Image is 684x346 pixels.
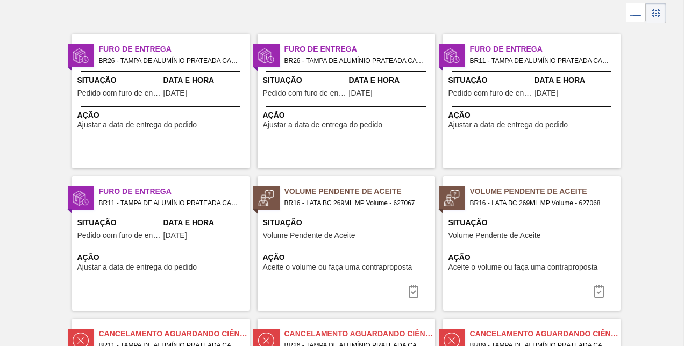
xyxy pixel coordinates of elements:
span: Cancelamento aguardando ciência [470,328,621,340]
span: Situação [263,217,432,228]
img: status [444,190,460,206]
span: Pedido com furo de entrega [263,89,346,97]
span: Volume Pendente de Aceite [448,232,541,240]
span: Aceite o volume ou faça uma contraproposta [263,263,412,271]
span: Situação [77,217,161,228]
img: icon-task-complete [407,285,420,298]
span: Situação [77,75,161,86]
span: Situação [448,217,618,228]
button: icon-task-complete [586,280,612,302]
span: BR16 - LATA BC 269ML MP Volume - 627067 [284,197,426,209]
span: Aceite o volume ou faça uma contraproposta [448,263,598,271]
span: BR26 - TAMPA DE ALUMÍNIO PRATEADA CANPACK CDL Pedido - 2037072 [284,55,426,67]
div: Visão em Lista [626,3,646,23]
img: status [258,190,274,206]
span: Furo de Entrega [99,186,250,197]
span: Volume Pendente de Aceite [284,186,435,197]
span: Ajustar a data de entrega do pedido [263,121,383,129]
span: 01/10/2025, [349,89,373,97]
span: Furo de Entrega [284,44,435,55]
div: Completar tarefa: 30267010 [586,280,612,302]
span: Ação [448,110,618,121]
span: Ação [263,252,432,263]
div: Completar tarefa: 30267009 [401,280,426,302]
span: BR11 - TAMPA DE ALUMÍNIO PRATEADA CANPACK CDL Pedido - 2037113 [99,197,241,209]
span: Volume Pendente de Aceite [470,186,621,197]
span: 30/09/2025, [163,89,187,97]
span: Situação [263,75,346,86]
img: status [73,190,89,206]
span: Ação [448,252,618,263]
span: Ajustar a data de entrega do pedido [77,121,197,129]
span: 01/10/2025, [535,89,558,97]
span: Pedido com furo de entrega [448,89,532,97]
span: Pedido com furo de entrega [77,89,161,97]
span: BR16 - LATA BC 269ML MP Volume - 627068 [470,197,612,209]
img: status [258,48,274,64]
span: Situação [448,75,532,86]
div: Visão em Cards [646,3,666,23]
span: Ajustar a data de entrega do pedido [448,121,568,129]
img: status [73,48,89,64]
span: 01/10/2025, [163,232,187,240]
span: Furo de Entrega [99,44,250,55]
span: Ação [77,252,247,263]
span: Pedido com furo de entrega [77,232,161,240]
button: icon-task-complete [401,280,426,302]
span: Cancelamento aguardando ciência [99,328,250,340]
span: Cancelamento aguardando ciência [284,328,435,340]
span: Volume Pendente de Aceite [263,232,355,240]
span: BR26 - TAMPA DE ALUMÍNIO PRATEADA CANPACK CDL Pedido - 2009947 [99,55,241,67]
span: Data e Hora [535,75,618,86]
span: Ajustar a data de entrega do pedido [77,263,197,271]
span: Furo de Entrega [470,44,621,55]
img: status [444,48,460,64]
img: icon-task-complete [593,285,605,298]
span: Data e Hora [349,75,432,86]
span: Data e Hora [163,217,247,228]
span: BR11 - TAMPA DE ALUMÍNIO PRATEADA CANPACK CDL Pedido - 2037112 [470,55,612,67]
span: Ação [77,110,247,121]
span: Ação [263,110,432,121]
span: Data e Hora [163,75,247,86]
